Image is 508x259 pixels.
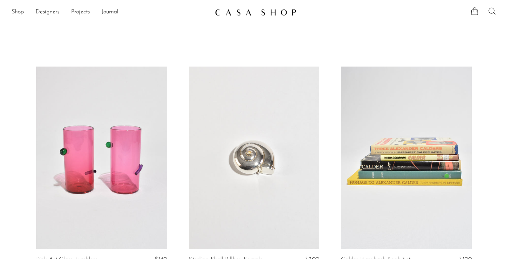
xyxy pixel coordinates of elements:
[36,8,59,17] a: Designers
[12,6,209,18] nav: Desktop navigation
[101,8,118,17] a: Journal
[12,6,209,18] ul: NEW HEADER MENU
[71,8,90,17] a: Projects
[12,8,24,17] a: Shop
